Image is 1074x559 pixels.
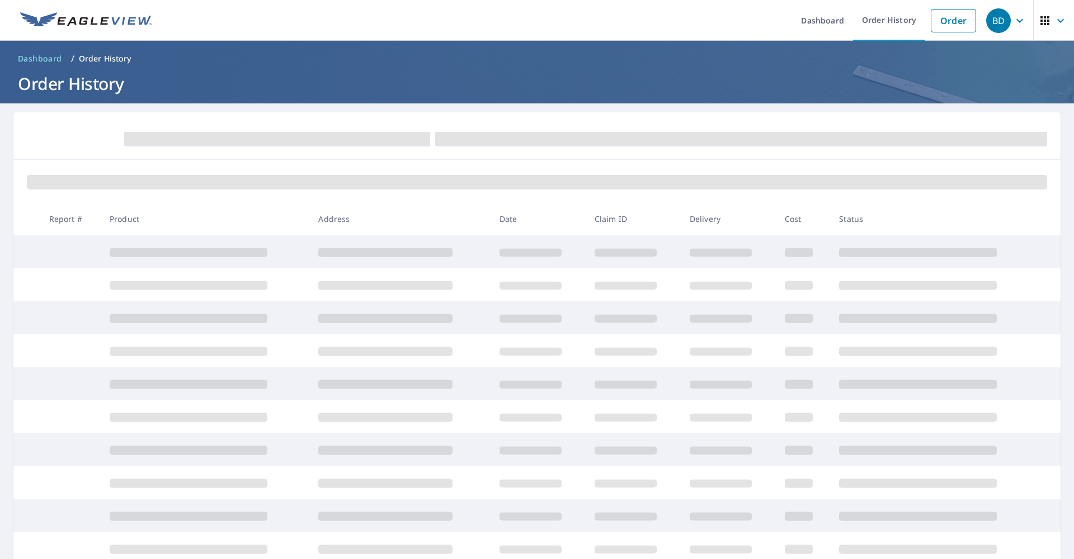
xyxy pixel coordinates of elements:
th: Report # [40,202,101,235]
th: Product [101,202,309,235]
th: Claim ID [586,202,681,235]
th: Cost [776,202,831,235]
nav: breadcrumb [13,50,1061,68]
th: Delivery [681,202,776,235]
li: / [71,52,74,65]
th: Status [830,202,1039,235]
span: Dashboard [18,53,62,64]
a: Dashboard [13,50,67,68]
p: Order History [79,53,131,64]
a: Order [931,9,976,32]
img: EV Logo [20,12,152,29]
th: Date [491,202,586,235]
h1: Order History [13,72,1061,95]
div: BD [986,8,1011,33]
th: Address [309,202,490,235]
